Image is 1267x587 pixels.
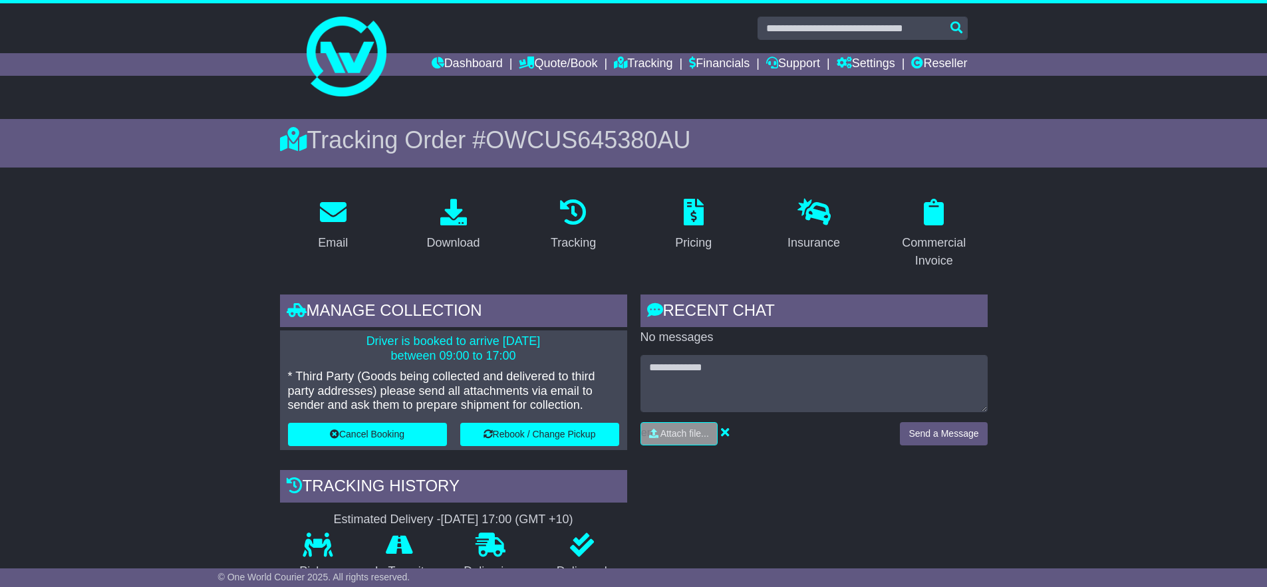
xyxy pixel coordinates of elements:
a: Settings [837,53,895,76]
span: © One World Courier 2025. All rights reserved. [218,572,410,582]
div: Download [426,234,480,252]
button: Cancel Booking [288,423,447,446]
a: Quote/Book [519,53,597,76]
p: * Third Party (Goods being collected and delivered to third party addresses) please send all atta... [288,370,619,413]
p: Delivering [444,564,537,579]
p: Pickup [280,564,356,579]
p: Delivered [537,564,627,579]
div: Insurance [787,234,840,252]
div: Tracking history [280,470,627,506]
span: OWCUS645380AU [486,126,690,154]
div: RECENT CHAT [640,294,988,330]
a: Tracking [614,53,672,76]
div: Commercial Invoice [889,234,979,270]
a: Financials [689,53,750,76]
a: Pricing [666,194,720,257]
div: Tracking [551,234,596,252]
div: Manage collection [280,294,627,330]
a: Commercial Invoice [881,194,988,275]
a: Dashboard [432,53,503,76]
a: Support [766,53,820,76]
a: Download [418,194,488,257]
div: Tracking Order # [280,126,988,154]
button: Rebook / Change Pickup [460,423,619,446]
p: No messages [640,330,988,345]
a: Tracking [542,194,605,257]
a: Email [309,194,356,257]
a: Reseller [911,53,967,76]
div: Estimated Delivery - [280,513,627,527]
div: Email [318,234,348,252]
a: Insurance [779,194,849,257]
div: Pricing [675,234,712,252]
button: Send a Message [900,422,987,445]
p: In Transit [355,564,444,579]
div: [DATE] 17:00 (GMT +10) [441,513,573,527]
p: Driver is booked to arrive [DATE] between 09:00 to 17:00 [288,334,619,363]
